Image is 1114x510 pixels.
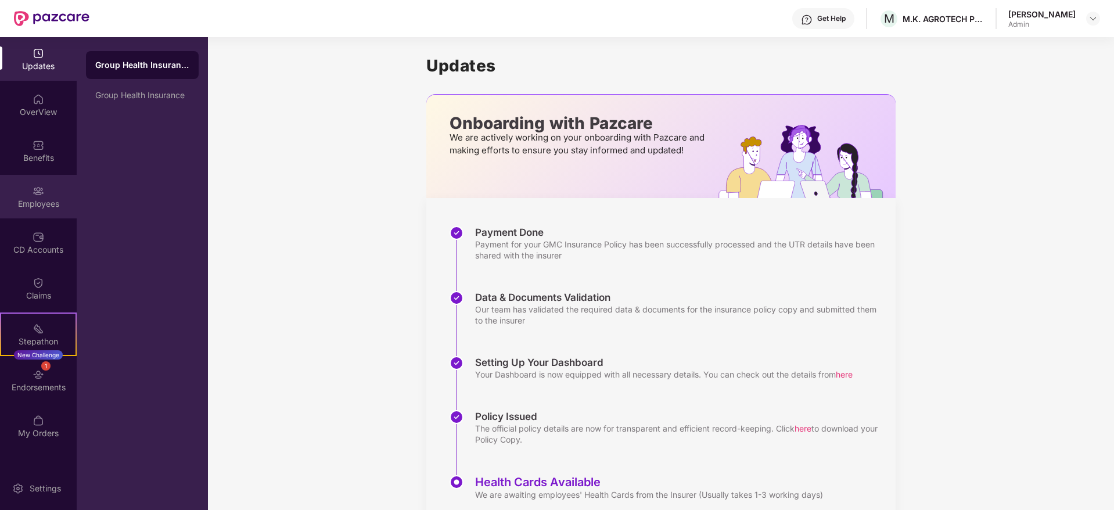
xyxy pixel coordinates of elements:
[33,231,44,243] img: svg+xml;base64,PHN2ZyBpZD0iQ0RfQWNjb3VudHMiIGRhdGEtbmFtZT0iQ0QgQWNjb3VudHMiIHhtbG5zPSJodHRwOi8vd3...
[14,350,63,360] div: New Challenge
[95,91,189,100] div: Group Health Insurance
[475,489,823,500] div: We are awaiting employees' Health Cards from the Insurer (Usually takes 1-3 working days)
[33,277,44,289] img: svg+xml;base64,PHN2ZyBpZD0iQ2xhaW0iIHhtbG5zPSJodHRwOi8vd3d3LnczLm9yZy8yMDAwL3N2ZyIgd2lkdGg9IjIwIi...
[33,185,44,197] img: svg+xml;base64,PHN2ZyBpZD0iRW1wbG95ZWVzIiB4bWxucz0iaHR0cDovL3d3dy53My5vcmcvMjAwMC9zdmciIHdpZHRoPS...
[1,336,76,347] div: Stepathon
[450,131,708,157] p: We are actively working on your onboarding with Pazcare and making efforts to ensure you stay inf...
[475,410,884,423] div: Policy Issued
[475,423,884,445] div: The official policy details are now for transparent and efficient record-keeping. Click to downlo...
[33,94,44,105] img: svg+xml;base64,PHN2ZyBpZD0iSG9tZSIgeG1sbnM9Imh0dHA6Ly93d3cudzMub3JnLzIwMDAvc3ZnIiB3aWR0aD0iMjAiIG...
[475,239,884,261] div: Payment for your GMC Insurance Policy has been successfully processed and the UTR details have be...
[450,356,463,370] img: svg+xml;base64,PHN2ZyBpZD0iU3RlcC1Eb25lLTMyeDMyIiB4bWxucz0iaHR0cDovL3d3dy53My5vcmcvMjAwMC9zdmciIH...
[475,356,853,369] div: Setting Up Your Dashboard
[903,13,984,24] div: M.K. AGROTECH PRIVATE LIMITED
[475,291,884,304] div: Data & Documents Validation
[475,304,884,326] div: Our team has validated the required data & documents for the insurance policy copy and submitted ...
[14,11,89,26] img: New Pazcare Logo
[33,369,44,380] img: svg+xml;base64,PHN2ZyBpZD0iRW5kb3JzZW1lbnRzIiB4bWxucz0iaHR0cDovL3d3dy53My5vcmcvMjAwMC9zdmciIHdpZH...
[884,12,894,26] span: M
[41,361,51,371] div: 1
[95,59,189,71] div: Group Health Insurance
[795,423,811,433] span: here
[1008,20,1076,29] div: Admin
[817,14,846,23] div: Get Help
[12,483,24,494] img: svg+xml;base64,PHN2ZyBpZD0iU2V0dGluZy0yMHgyMCIgeG1sbnM9Imh0dHA6Ly93d3cudzMub3JnLzIwMDAvc3ZnIiB3aW...
[475,369,853,380] div: Your Dashboard is now equipped with all necessary details. You can check out the details from
[33,323,44,335] img: svg+xml;base64,PHN2ZyB4bWxucz0iaHR0cDovL3d3dy53My5vcmcvMjAwMC9zdmciIHdpZHRoPSIyMSIgaGVpZ2h0PSIyMC...
[450,475,463,489] img: svg+xml;base64,PHN2ZyBpZD0iU3RlcC1BY3RpdmUtMzJ4MzIiIHhtbG5zPSJodHRwOi8vd3d3LnczLm9yZy8yMDAwL3N2Zy...
[1088,14,1098,23] img: svg+xml;base64,PHN2ZyBpZD0iRHJvcGRvd24tMzJ4MzIiIHhtbG5zPSJodHRwOi8vd3d3LnczLm9yZy8yMDAwL3N2ZyIgd2...
[426,56,896,76] h1: Updates
[26,483,64,494] div: Settings
[450,291,463,305] img: svg+xml;base64,PHN2ZyBpZD0iU3RlcC1Eb25lLTMyeDMyIiB4bWxucz0iaHR0cDovL3d3dy53My5vcmcvMjAwMC9zdmciIH...
[836,369,853,379] span: here
[1008,9,1076,20] div: [PERSON_NAME]
[450,118,708,128] p: Onboarding with Pazcare
[450,226,463,240] img: svg+xml;base64,PHN2ZyBpZD0iU3RlcC1Eb25lLTMyeDMyIiB4bWxucz0iaHR0cDovL3d3dy53My5vcmcvMjAwMC9zdmciIH...
[33,415,44,426] img: svg+xml;base64,PHN2ZyBpZD0iTXlfT3JkZXJzIiBkYXRhLW5hbWU9Ik15IE9yZGVycyIgeG1sbnM9Imh0dHA6Ly93d3cudz...
[801,14,813,26] img: svg+xml;base64,PHN2ZyBpZD0iSGVscC0zMngzMiIgeG1sbnM9Imh0dHA6Ly93d3cudzMub3JnLzIwMDAvc3ZnIiB3aWR0aD...
[450,410,463,424] img: svg+xml;base64,PHN2ZyBpZD0iU3RlcC1Eb25lLTMyeDMyIiB4bWxucz0iaHR0cDovL3d3dy53My5vcmcvMjAwMC9zdmciIH...
[475,475,823,489] div: Health Cards Available
[718,125,896,198] img: hrOnboarding
[475,226,884,239] div: Payment Done
[33,48,44,59] img: svg+xml;base64,PHN2ZyBpZD0iVXBkYXRlZCIgeG1sbnM9Imh0dHA6Ly93d3cudzMub3JnLzIwMDAvc3ZnIiB3aWR0aD0iMj...
[33,139,44,151] img: svg+xml;base64,PHN2ZyBpZD0iQmVuZWZpdHMiIHhtbG5zPSJodHRwOi8vd3d3LnczLm9yZy8yMDAwL3N2ZyIgd2lkdGg9Ij...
